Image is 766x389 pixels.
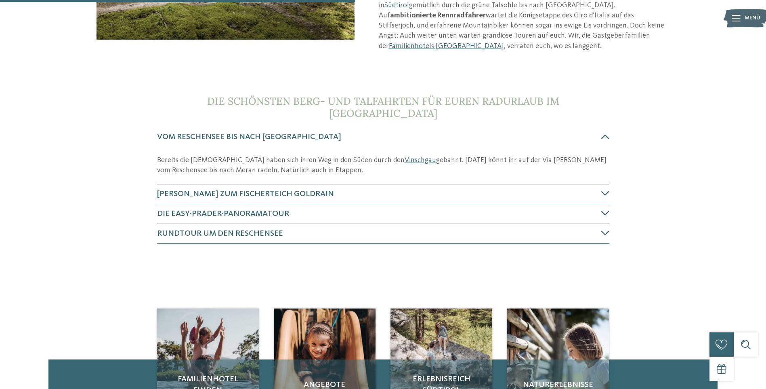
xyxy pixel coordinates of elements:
span: [PERSON_NAME] zum Fischerteich Goldrain [157,190,334,198]
strong: ambitionierte Rennradfahrer [390,12,486,19]
span: Die Easy-Prader-Panoramatour [157,210,289,218]
a: Vinschgau [405,156,436,164]
span: Vom Reschensee bis nach [GEOGRAPHIC_DATA] [157,133,341,141]
a: Familienhotels [GEOGRAPHIC_DATA] [389,42,504,50]
a: Südtirol [384,2,409,9]
span: Die schönsten Berg- und Talfahrten für euren Radurlaub im [GEOGRAPHIC_DATA] [207,95,559,120]
span: Rundtour um den Reschensee [157,230,283,238]
p: Bereits die [DEMOGRAPHIC_DATA] haben sich ihren Weg in den Süden durch den gebahnt. [DATE] könnt ... [157,155,609,175]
